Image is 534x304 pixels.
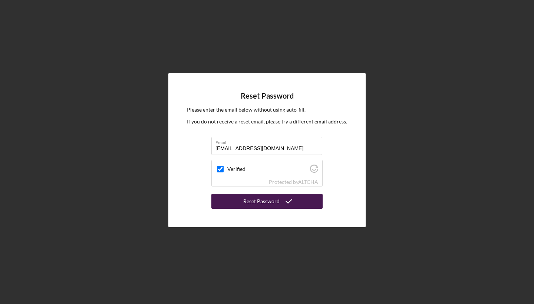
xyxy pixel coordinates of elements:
[187,118,347,126] p: If you do not receive a reset email, please try a different email address.
[187,106,347,114] p: Please enter the email below without using auto-fill.
[269,179,318,185] div: Protected by
[211,194,323,209] button: Reset Password
[310,168,318,174] a: Visit Altcha.org
[215,137,322,145] label: Email
[227,166,308,172] label: Verified
[298,179,318,185] a: Visit Altcha.org
[243,194,280,209] div: Reset Password
[241,92,294,100] h4: Reset Password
